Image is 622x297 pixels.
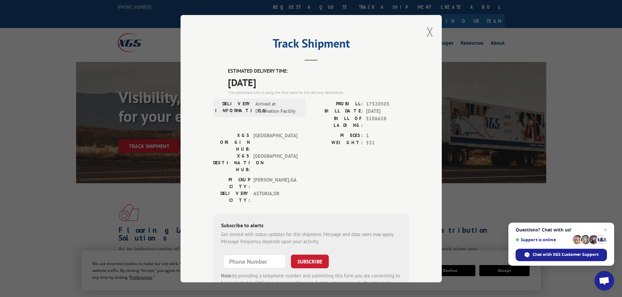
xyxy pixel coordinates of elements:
label: XGS ORIGIN HUB: [213,132,250,152]
label: XGS DESTINATION HUB: [213,152,250,173]
span: 531 [366,139,409,147]
label: BILL DATE: [311,108,363,115]
label: DELIVERY INFORMATION: [215,100,252,115]
span: Support is online [516,237,570,242]
label: PROBILL: [311,100,363,108]
span: Chat with XGS Customer Support [516,249,607,261]
span: [PERSON_NAME] , GA [253,176,297,190]
label: PIECES: [311,132,363,139]
span: Chat with XGS Customer Support [533,252,598,258]
span: Questions? Chat with us! [516,227,607,232]
label: WEIGHT: [311,139,363,147]
span: ASTORIA , OR [253,190,297,203]
div: by providing a telephone number and submitting this form you are consenting to be contacted by SM... [221,272,401,294]
button: SUBSCRIBE [291,254,329,268]
input: Phone Number [224,254,286,268]
span: [DATE] [228,75,409,89]
span: 5106658 [366,115,409,128]
div: Subscribe to alerts [221,221,401,230]
label: PICKUP CITY: [213,176,250,190]
strong: Note: [221,272,232,278]
span: [GEOGRAPHIC_DATA] [253,132,297,152]
span: Arrived at Destination Facility [255,100,299,115]
span: 17520505 [366,100,409,108]
div: Get texted with status updates for this shipment. Message and data rates may apply. Message frequ... [221,230,401,245]
span: 1 [366,132,409,139]
h2: Track Shipment [213,39,409,51]
label: ESTIMATED DELIVERY TIME: [228,67,409,75]
div: The estimated time is using the time zone for the delivery destination. [228,89,409,95]
a: Open chat [595,271,614,290]
span: [GEOGRAPHIC_DATA] [253,152,297,173]
label: DELIVERY CITY: [213,190,250,203]
button: Close modal [426,23,434,40]
span: [DATE] [366,108,409,115]
label: BILL OF LADING: [311,115,363,128]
